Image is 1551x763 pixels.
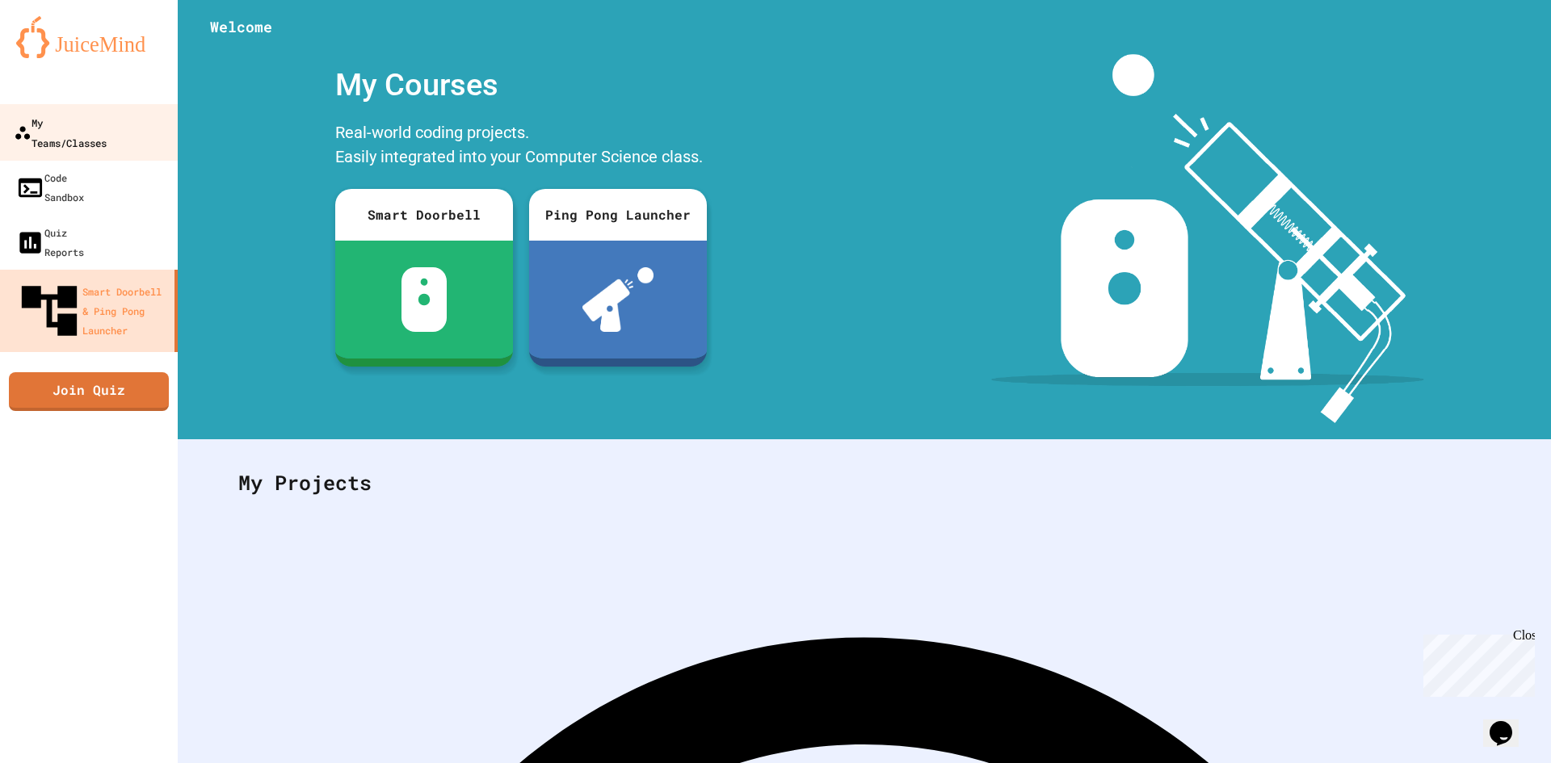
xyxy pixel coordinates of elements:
[1483,698,1535,747] iframe: chat widget
[222,451,1507,514] div: My Projects
[327,116,715,177] div: Real-world coding projects. Easily integrated into your Computer Science class.
[991,54,1424,423] img: banner-image-my-projects.png
[14,112,107,152] div: My Teams/Classes
[327,54,715,116] div: My Courses
[16,16,162,58] img: logo-orange.svg
[401,267,448,332] img: sdb-white.svg
[6,6,111,103] div: Chat with us now!Close
[16,223,84,262] div: Quiz Reports
[16,278,168,344] div: Smart Doorbell & Ping Pong Launcher
[529,189,707,241] div: Ping Pong Launcher
[9,372,169,411] a: Join Quiz
[1417,628,1535,697] iframe: chat widget
[16,168,84,207] div: Code Sandbox
[582,267,654,332] img: ppl-with-ball.png
[335,189,513,241] div: Smart Doorbell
